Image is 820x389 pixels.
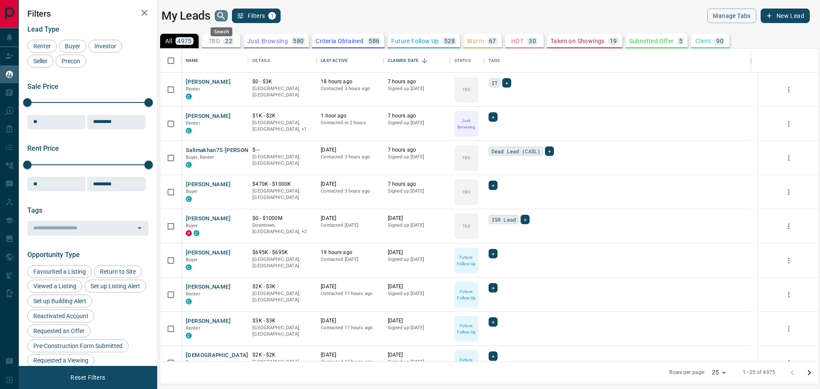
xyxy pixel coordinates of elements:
[388,317,446,325] p: [DATE]
[186,196,192,202] div: condos.ca
[782,254,795,267] button: more
[489,38,496,44] p: 67
[252,154,312,167] p: [GEOGRAPHIC_DATA], [GEOGRAPHIC_DATA]
[225,38,232,44] p: 22
[492,249,495,258] span: +
[782,357,795,369] button: more
[186,325,200,331] span: Renter
[492,284,495,292] span: +
[27,295,92,307] div: Set up Building Alert
[388,256,446,263] p: Signed up [DATE]
[321,222,379,229] p: Contacted [DATE]
[27,354,94,367] div: Requested a Viewing
[782,117,795,130] button: more
[388,290,446,297] p: Signed up [DATE]
[388,351,446,359] p: [DATE]
[455,357,477,369] p: Future Follow Up
[85,280,146,292] div: Set up Listing Alert
[186,333,192,339] div: condos.ca
[27,206,42,214] span: Tags
[801,364,818,381] button: Go to next page
[492,147,540,155] span: Dead Lead (CASL)
[391,38,439,44] p: Future Follow Up
[252,325,312,338] p: [GEOGRAPHIC_DATA], [GEOGRAPHIC_DATA]
[30,283,79,290] span: Viewed a Listing
[27,251,80,259] span: Opportunity Type
[492,79,498,87] span: IT
[321,181,379,188] p: [DATE]
[321,188,379,195] p: Contacted 3 hours ago
[388,49,419,73] div: Claimed Date
[186,162,192,168] div: condos.ca
[462,189,470,195] p: TBD
[321,112,379,120] p: 1 hour ago
[30,357,91,364] span: Requested a Viewing
[252,78,312,85] p: $0 - $3K
[252,256,312,269] p: [GEOGRAPHIC_DATA], [GEOGRAPHIC_DATA]
[27,55,53,67] div: Seller
[186,189,198,194] span: Buyer
[186,230,192,236] div: property.ca
[27,310,94,322] div: Reactivated Account
[232,9,281,23] button: Filters1
[30,268,89,275] span: Favourited a Listing
[489,49,500,73] div: Tags
[252,215,312,222] p: $0 - $1000M
[388,359,446,366] p: Signed up [DATE]
[186,223,198,228] span: Buyer
[489,317,498,327] div: +
[186,155,214,160] span: Buyer, Renter
[388,215,446,222] p: [DATE]
[186,317,231,325] button: [PERSON_NAME]
[489,351,498,361] div: +
[782,288,795,301] button: more
[455,117,477,130] p: Just Browsing
[529,38,536,44] p: 30
[321,359,379,366] p: Contacted 17 hours ago
[489,283,498,292] div: +
[252,290,312,304] p: [GEOGRAPHIC_DATA], [GEOGRAPHIC_DATA]
[505,79,508,87] span: +
[252,49,270,73] div: Details
[27,325,91,337] div: Requested an Offer
[388,188,446,195] p: Signed up [DATE]
[388,112,446,120] p: 7 hours ago
[186,112,231,120] button: [PERSON_NAME]
[695,38,711,44] p: Client
[709,366,729,379] div: 25
[388,85,446,92] p: Signed up [DATE]
[59,58,83,64] span: Precon
[782,322,795,335] button: more
[444,38,455,44] p: 528
[27,339,129,352] div: Pre-Construction Form Submitted
[521,215,530,224] div: +
[134,222,146,234] button: Open
[462,86,470,93] p: TBD
[186,120,200,126] span: Renter
[492,113,495,121] span: +
[388,78,446,85] p: 7 hours ago
[252,249,312,256] p: $695K - $695K
[269,13,275,19] span: 1
[186,264,192,270] div: condos.ca
[186,215,231,223] button: [PERSON_NAME]
[455,254,477,267] p: Future Follow Up
[252,222,312,235] p: North York, Toronto
[30,342,126,349] span: Pre-Construction Form Submitted
[321,85,379,92] p: Contacted 3 hours ago
[186,78,231,86] button: [PERSON_NAME]
[388,181,446,188] p: 7 hours ago
[27,40,57,53] div: Renter
[669,369,705,376] p: Rows per page:
[321,290,379,297] p: Contacted 17 hours ago
[186,146,269,155] button: Salimakhan75 [PERSON_NAME]
[30,58,50,64] span: Seller
[321,154,379,161] p: Contacted 3 hours ago
[27,25,59,33] span: Lead Type
[489,112,498,122] div: +
[182,49,248,73] div: Name
[388,154,446,161] p: Signed up [DATE]
[782,152,795,164] button: more
[186,257,198,263] span: Buyer
[388,222,446,229] p: Signed up [DATE]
